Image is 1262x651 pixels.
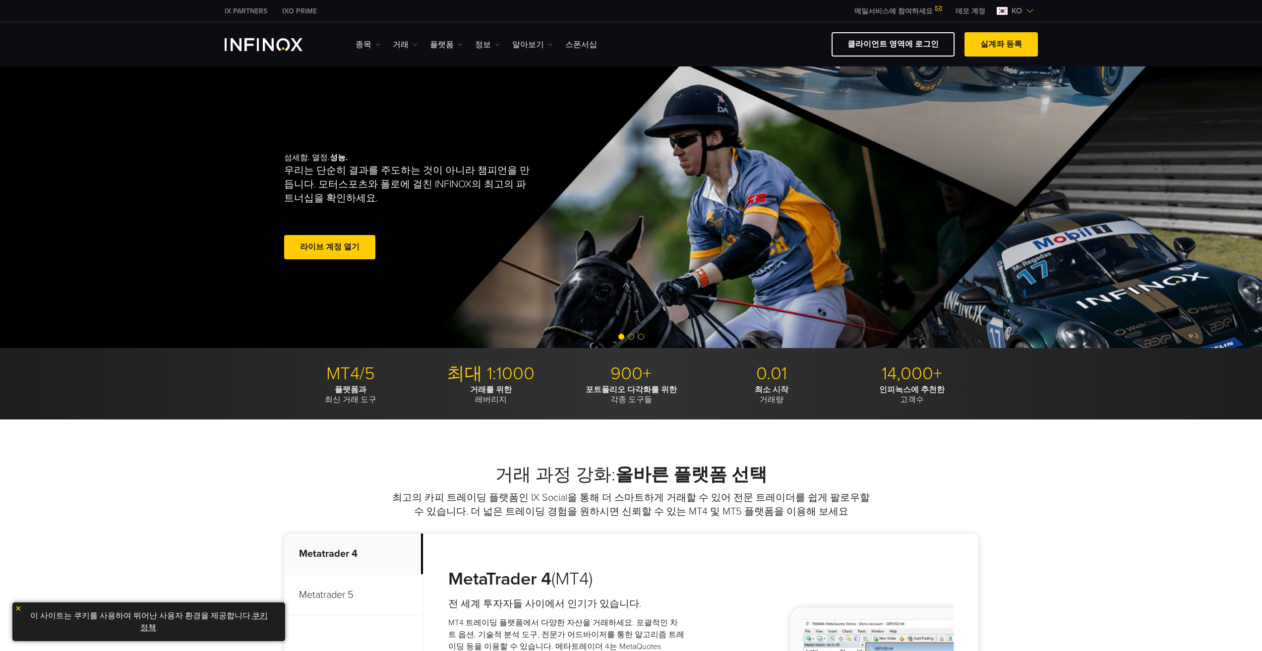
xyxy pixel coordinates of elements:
span: Go to slide 3 [638,334,644,340]
p: 우리는 단순히 결과를 주도하는 것이 아니라 챔피언을 만듭니다. 모터스포츠와 폴로에 걸친 INFINOX의 최고의 파트너십을 확인하세요. [284,164,534,205]
strong: 최소 시작 [755,385,788,395]
strong: 성능. [330,153,348,163]
a: INFINOX [275,6,324,16]
a: 스폰서십 [565,39,597,51]
p: 최대 1:1000 [424,363,557,385]
a: INFINOX Logo [225,38,326,51]
p: 레버리지 [424,385,557,405]
a: INFINOX MENU [948,6,993,16]
a: 종목 [356,39,380,51]
p: 거래량 [705,385,838,405]
a: 정보 [475,39,500,51]
p: MT4/5 [284,363,417,385]
img: yellow close icon [15,605,22,612]
p: 14,000+ [845,363,978,385]
p: 최고의 카피 트레이딩 플랫폼인 IX Social을 통해 더 스마트하게 거래할 수 있어 전문 트레이더를 쉽게 팔로우할 수 있습니다. 더 넓은 트레이딩 경험을 원하시면 신뢰할 수... [391,491,872,519]
p: Metatrader 5 [284,575,423,616]
p: 고객수 [845,385,978,405]
h2: 거래 과정 강화: [284,464,978,486]
a: 실계좌 등록 [964,32,1038,57]
p: 최신 거래 도구 [284,385,417,405]
span: Go to slide 1 [618,334,624,340]
a: 알아보기 [512,39,553,51]
span: ko [1008,5,1026,17]
p: 0.01 [705,363,838,385]
span: Go to slide 2 [628,334,634,340]
a: 클라이언트 영역에 로그인 [832,32,955,57]
a: 플랫폼 [430,39,463,51]
h3: (MT4) [448,568,685,590]
a: 라이브 계정 열기 [284,235,375,259]
div: 섬세함. 열정. [284,137,597,278]
p: 이 사이트는 쿠키를 사용하여 뛰어난 사용자 환경을 제공합니다. . [17,607,280,636]
strong: 포트폴리오 다각화를 위한 [586,385,677,395]
strong: MetaTrader 4 [448,568,551,590]
a: INFINOX [217,6,275,16]
p: 900+ [565,363,698,385]
h4: 전 세계 투자자들 사이에서 인기가 있습니다. [448,597,685,611]
strong: 거래를 위한 [470,385,512,395]
strong: 인피녹스에 추천한 [879,385,945,395]
strong: 플랫폼과 [335,385,366,395]
p: 각종 도구들 [565,385,698,405]
p: Metatrader 4 [284,533,423,575]
a: 메일서비스에 참여하세요 [847,7,948,15]
strong: 올바른 플랫폼 선택 [615,464,767,485]
a: 거래 [393,39,418,51]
